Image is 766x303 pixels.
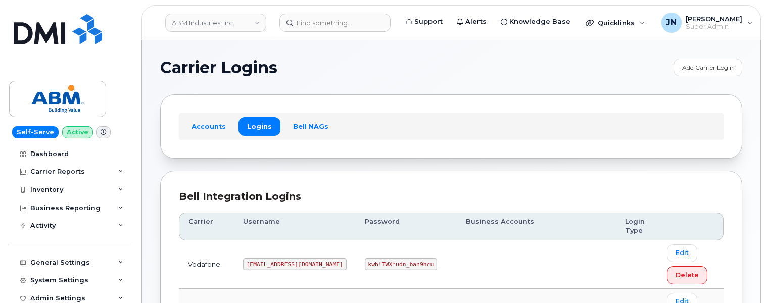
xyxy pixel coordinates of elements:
[667,266,707,284] button: Delete
[179,189,724,204] div: Bell Integration Logins
[365,258,437,270] code: kwb!TWX*udn_ban9hcu
[183,117,234,135] a: Accounts
[674,59,742,76] a: Add Carrier Login
[234,213,356,240] th: Username
[284,117,337,135] a: Bell NAGs
[356,213,457,240] th: Password
[616,213,658,240] th: Login Type
[179,240,234,289] td: Vodafone
[243,258,347,270] code: [EMAIL_ADDRESS][DOMAIN_NAME]
[238,117,280,135] a: Logins
[160,60,277,75] span: Carrier Logins
[457,213,616,240] th: Business Accounts
[676,270,699,280] span: Delete
[179,213,234,240] th: Carrier
[667,244,697,262] a: Edit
